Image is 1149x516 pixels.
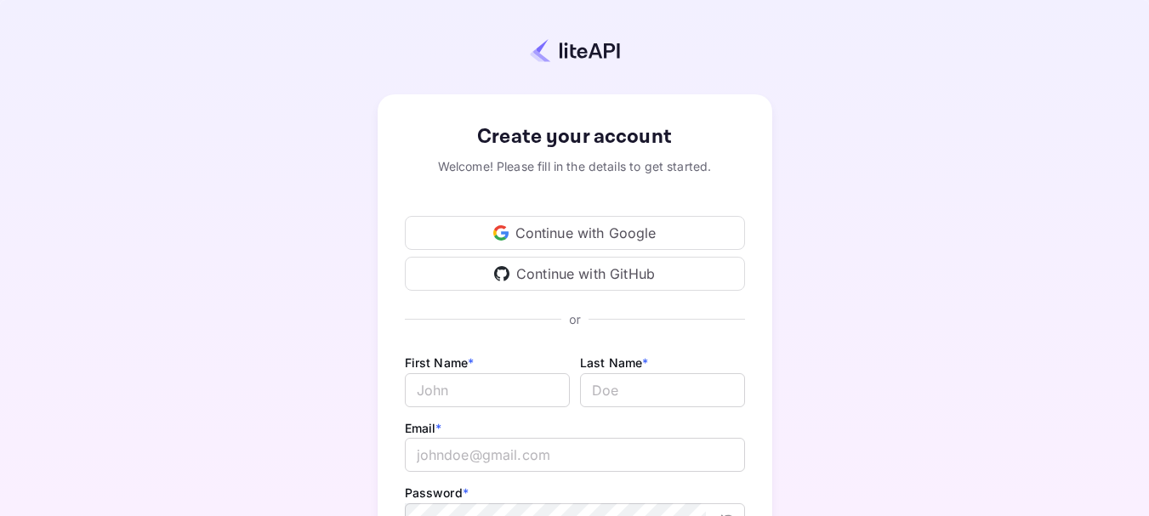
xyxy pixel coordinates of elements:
div: Continue with GitHub [405,257,745,291]
div: Continue with Google [405,216,745,250]
div: Create your account [405,122,745,152]
label: Email [405,421,442,435]
div: Welcome! Please fill in the details to get started. [405,157,745,175]
input: John [405,373,570,407]
input: johndoe@gmail.com [405,438,745,472]
label: First Name [405,355,475,370]
input: Doe [580,373,745,407]
img: liteapi [530,38,620,63]
label: Last Name [580,355,649,370]
label: Password [405,485,469,500]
